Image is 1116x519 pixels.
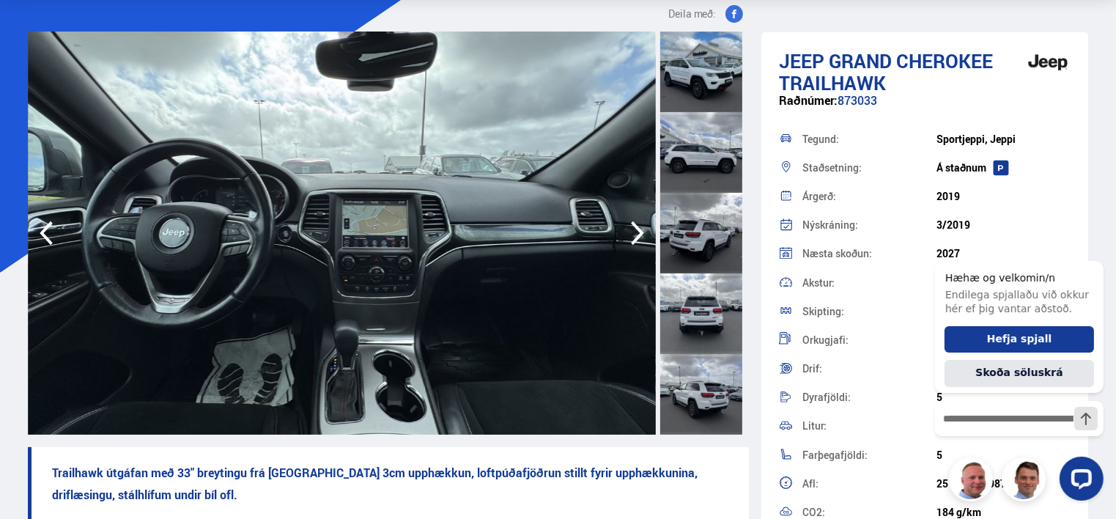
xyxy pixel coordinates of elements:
div: CO2: [802,507,936,518]
div: Nýskráning: [802,220,936,230]
div: Litur: [802,421,936,431]
div: Sportjeppi, Jeppi [936,133,1071,145]
div: Tegund: [802,134,936,144]
div: Afl: [802,479,936,489]
div: Dyrafjöldi: [802,392,936,402]
div: Farþegafjöldi: [802,450,936,460]
div: Akstur: [802,278,936,288]
div: Næsta skoðun: [802,249,936,259]
div: Orkugjafi: [802,335,936,345]
span: Deila með: [668,5,717,23]
div: Árgerð: [802,191,936,202]
div: 184 g/km [936,507,1071,518]
button: Deila með: [662,5,749,23]
div: 2019 [936,191,1071,202]
div: Skipting: [802,306,936,317]
iframe: LiveChat chat widget [923,235,1109,512]
span: Jeep [779,48,824,74]
div: Drif: [802,364,936,374]
div: 873033 [779,94,1071,122]
div: Staðsetning: [802,163,936,173]
div: Á staðnum [936,162,1071,174]
span: Raðnúmer: [779,92,838,108]
img: brand logo [1019,40,1077,85]
span: Grand Cherokee TRAILHAWK [779,48,993,96]
div: 3/2019 [936,219,1071,231]
img: 3365217.jpeg [28,32,656,435]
